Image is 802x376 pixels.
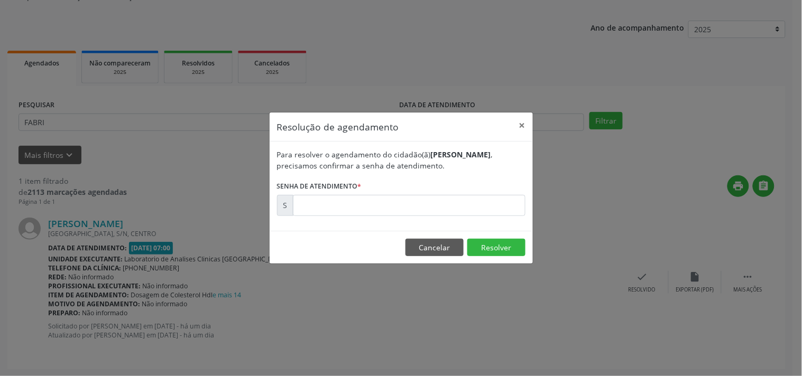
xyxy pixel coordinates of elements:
[431,149,491,159] b: [PERSON_NAME]
[277,149,526,171] div: Para resolver o agendamento do cidadão(ã) , precisamos confirmar a senha de atendimento.
[277,178,362,195] label: Senha de atendimento
[277,195,293,216] div: S
[512,112,533,138] button: Close
[467,239,526,257] button: Resolver
[405,239,464,257] button: Cancelar
[277,120,399,134] h5: Resolução de agendamento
